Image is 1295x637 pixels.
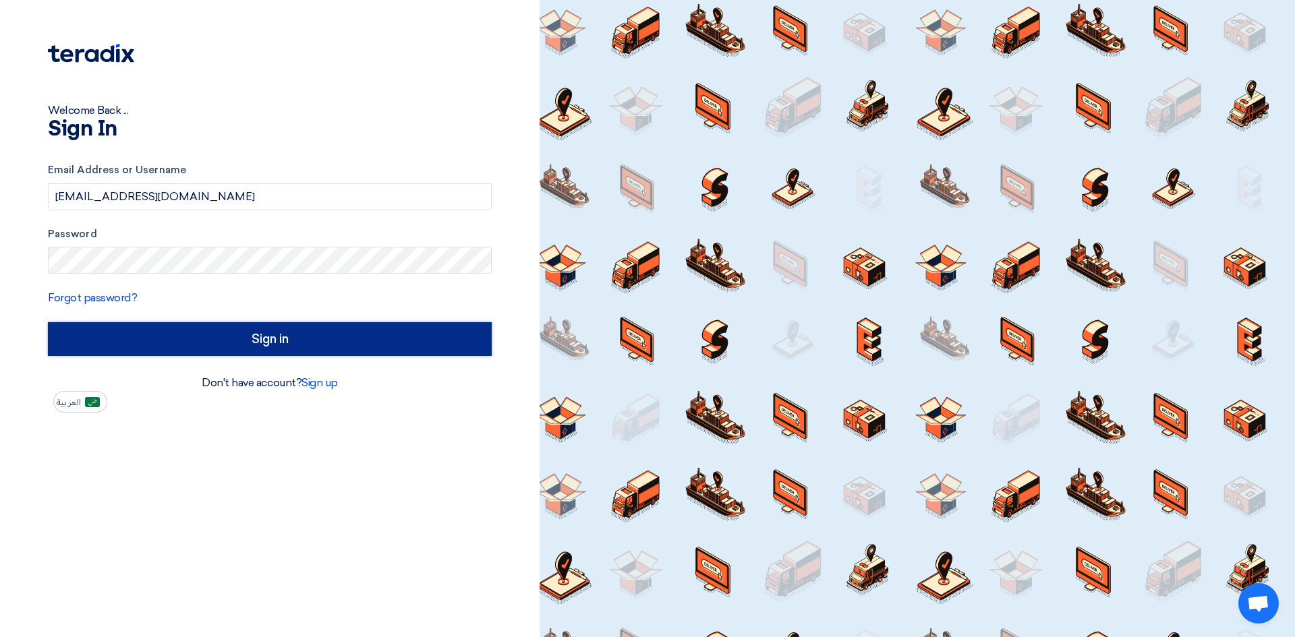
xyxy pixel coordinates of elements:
h1: Sign In [48,119,492,140]
button: العربية [53,391,107,413]
img: ar-AR.png [85,397,100,407]
div: Open chat [1238,583,1279,624]
div: Don't have account? [48,375,492,391]
a: Forgot password? [48,291,137,304]
div: Welcome Back ... [48,102,492,119]
input: Sign in [48,322,492,356]
label: Password [48,226,492,242]
input: Enter your business email or username [48,183,492,210]
label: Email Address or Username [48,162,492,178]
span: العربية [57,398,81,407]
a: Sign up [301,376,338,389]
img: Teradix logo [48,44,134,63]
